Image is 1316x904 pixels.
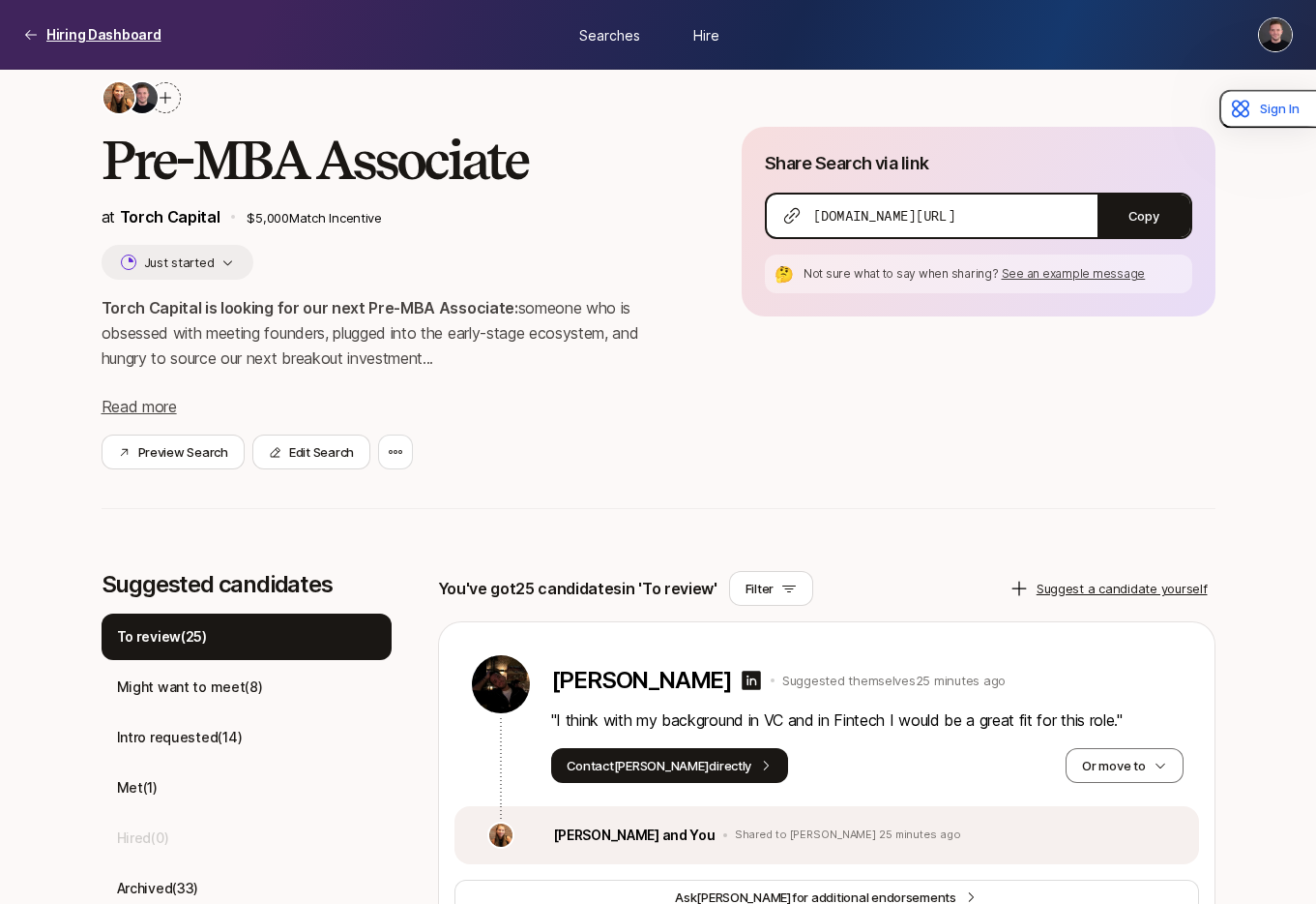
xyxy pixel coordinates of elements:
img: c777a5ab_2847_4677_84ce_f0fc07219358.jpg [489,824,512,847]
img: 884e4890_5202_453e_90aa_57112b993796.jpg [472,655,530,713]
p: Share Search via link [765,150,929,177]
img: Christopher Harper [1259,18,1292,51]
p: You've got 25 candidates in 'To review' [438,576,717,601]
img: 443a08ff_5109_4e9d_b0be_b9d460e71183.jpg [127,82,158,113]
img: c777a5ab_2847_4677_84ce_f0fc07219358.jpg [103,82,134,113]
p: [PERSON_NAME] [551,667,732,694]
button: Christopher Harper [1258,17,1293,52]
p: Hiring Dashboard [46,23,161,46]
button: Contact[PERSON_NAME]directly [551,748,789,783]
div: 🤔 [773,262,796,286]
p: [PERSON_NAME] and You [553,824,716,847]
button: Edit Search [252,435,370,469]
p: " I think with my background in VC and in Fintech I would be a great fit for this role. " [551,708,1184,733]
span: Read more [102,397,177,416]
h2: Pre-MBA Associate [102,131,680,189]
button: Filter [729,571,813,606]
p: Not sure what to say when sharing? [804,265,1184,283]
a: Searches [562,16,658,52]
p: Suggested themselves 25 minutes ago [782,671,1006,690]
p: Archived ( 33 ) [117,877,199,900]
button: Or move to [1066,748,1183,783]
span: [DOMAIN_NAME][URL] [813,206,955,226]
a: Hire [658,16,755,52]
p: Suggested candidates [102,571,392,598]
button: Preview Search [102,435,245,469]
p: Might want to meet ( 8 ) [117,676,263,699]
p: Intro requested ( 14 ) [117,726,243,749]
p: Hired ( 0 ) [117,827,169,850]
span: See an example message [1002,266,1146,281]
button: Copy [1097,195,1190,237]
p: someone who is obsessed with meeting founders, plugged into the early-stage ecosystem, and hungry... [102,295,680,371]
span: Hire [693,24,719,45]
p: Suggest a candidate yourself [1037,579,1208,598]
span: Searches [579,24,640,45]
strong: Torch Capital is looking for our next Pre-MBA Associate: [102,298,518,317]
a: Torch Capital [120,207,220,226]
p: Met ( 1 ) [117,776,158,799]
p: Shared to [PERSON_NAME] 25 minutes ago [735,829,961,842]
p: at [102,204,220,229]
p: $5,000 Match Incentive [247,208,680,227]
button: Just started [102,245,254,280]
p: To review ( 25 ) [117,625,207,648]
